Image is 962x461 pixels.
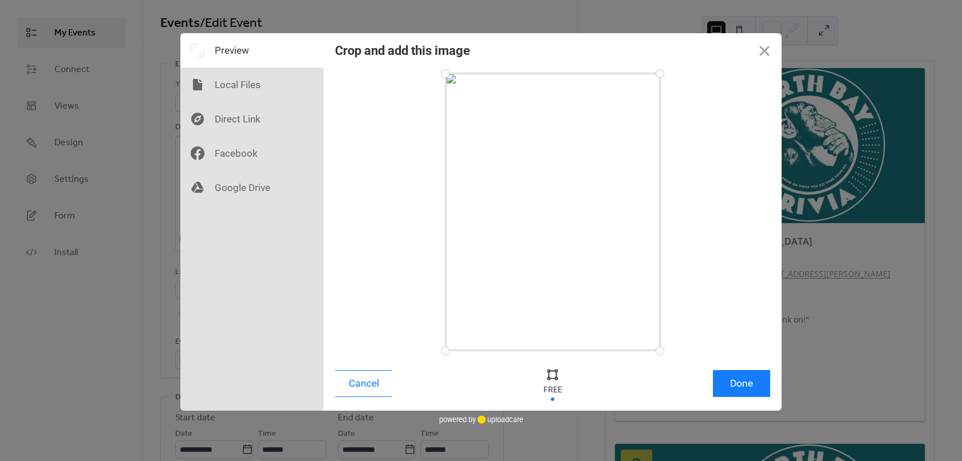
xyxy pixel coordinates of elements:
[747,33,782,67] button: Close
[180,170,324,205] div: Google Drive
[180,102,324,136] div: Direct Link
[713,370,770,397] button: Done
[335,370,392,397] button: Cancel
[335,43,470,58] div: Crop and add this image
[180,67,324,102] div: Local Files
[180,33,324,67] div: Preview
[439,411,523,428] div: powered by
[476,415,523,424] a: uploadcare
[180,136,324,170] div: Facebook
